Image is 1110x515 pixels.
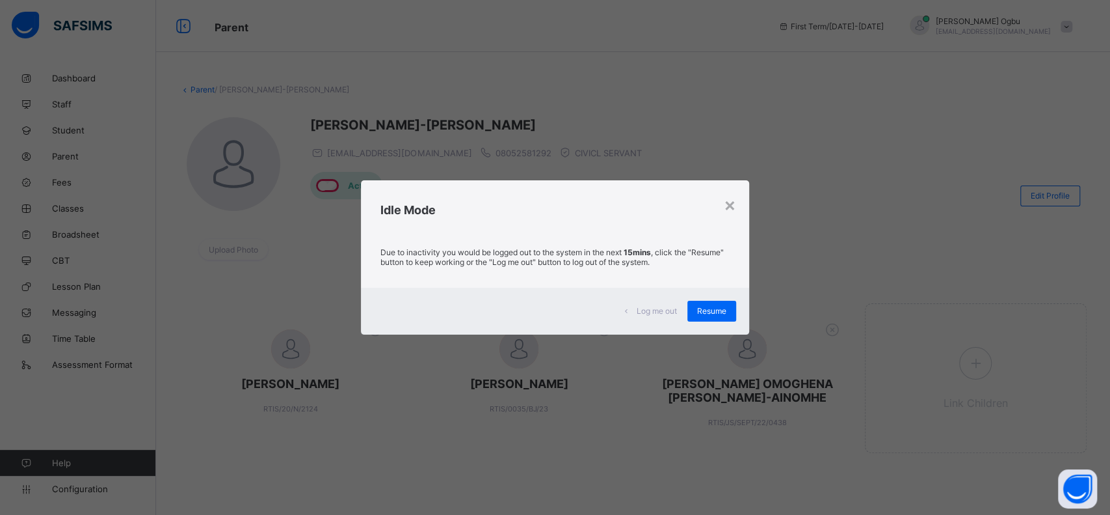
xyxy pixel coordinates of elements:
button: Open asap [1058,469,1097,508]
span: Log me out [637,306,677,316]
p: Due to inactivity you would be logged out to the system in the next , click the "Resume" button t... [380,247,730,267]
span: Resume [697,306,726,316]
strong: 15mins [624,247,651,257]
h2: Idle Mode [380,203,730,217]
div: × [724,193,736,216]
